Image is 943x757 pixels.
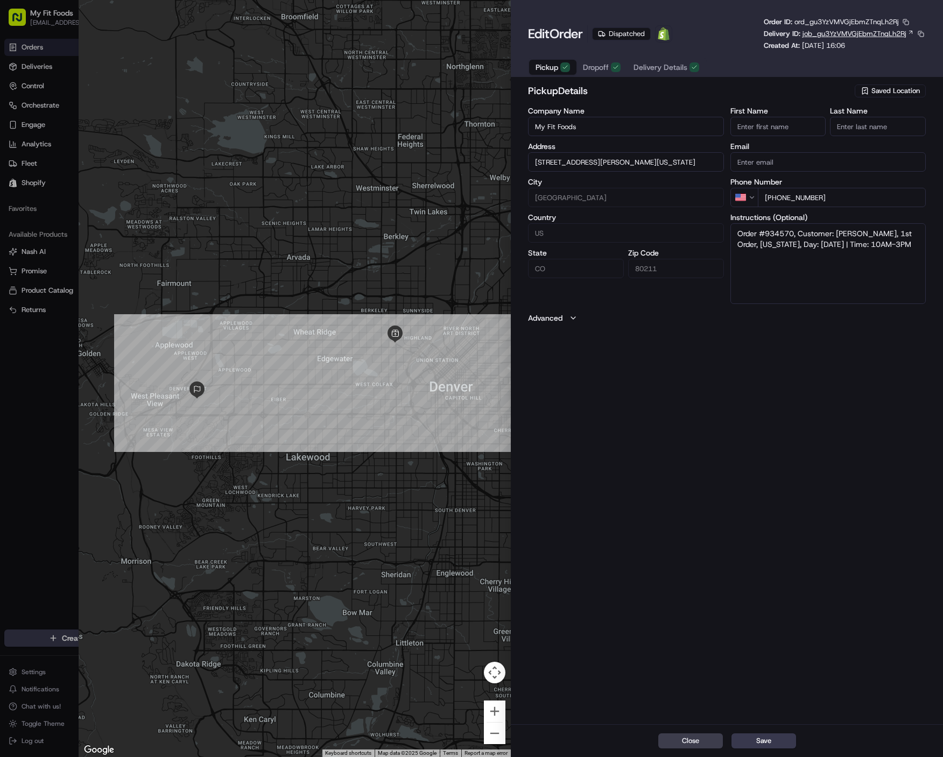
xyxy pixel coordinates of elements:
label: City [528,178,724,186]
div: Dispatched [592,27,651,40]
label: Email [730,143,926,150]
span: Order [550,25,583,43]
img: Wisdom Oko [11,185,28,206]
span: Wisdom [PERSON_NAME] [33,195,115,204]
button: Zoom in [484,701,505,722]
span: Map data ©2025 Google [378,750,437,756]
input: Enter state [528,259,624,278]
div: Start new chat [48,102,177,113]
img: 1736555255976-a54dd68f-1ca7-489b-9aae-adbdc363a1c4 [22,167,30,175]
input: 3024 N Speer Blvd, Denver, CO 80211, USA [528,152,724,172]
a: job_gu3YzVMVGjEbmZTnqLh2Rj [803,29,914,39]
span: Pylon [107,266,130,274]
span: [DATE] 16:06 [802,41,845,50]
div: Delivery ID: [764,29,926,39]
img: 1736555255976-a54dd68f-1ca7-489b-9aae-adbdc363a1c4 [11,102,30,122]
input: Enter city [528,188,724,207]
label: Phone Number [730,178,926,186]
span: Saved Location [871,86,920,96]
span: job_gu3YzVMVGjEbmZTnqLh2Rj [803,29,906,39]
h2: pickup Details [528,83,853,98]
span: [DATE] [123,195,145,204]
button: Keyboard shortcuts [325,749,371,757]
input: Enter first name [730,117,826,136]
input: Enter phone number [758,188,926,207]
div: We're available if you need us! [48,113,148,122]
button: Start new chat [183,105,196,118]
span: ord_gu3YzVMVGjEbmZTnqLh2Rj [794,17,899,26]
div: Past conversations [11,139,72,148]
a: Shopify [655,25,672,43]
label: First Name [730,107,826,115]
span: Knowledge Base [22,240,82,251]
a: Report a map error [465,750,508,756]
span: Wisdom [PERSON_NAME] [33,166,115,175]
img: Nash [11,10,32,32]
input: Enter email [730,152,926,172]
span: [DATE] [123,166,145,175]
span: • [117,195,121,204]
img: 1736555255976-a54dd68f-1ca7-489b-9aae-adbdc363a1c4 [22,196,30,204]
p: Created At: [764,41,845,51]
label: Last Name [830,107,926,115]
h1: Edit [528,25,583,43]
input: Enter zip code [628,259,724,278]
button: Close [658,733,723,748]
label: Zip Code [628,249,724,257]
input: Enter last name [830,117,926,136]
img: 8571987876998_91fb9ceb93ad5c398215_72.jpg [23,102,42,122]
span: Delivery Details [634,62,687,73]
label: Advanced [528,313,562,323]
span: Dropoff [583,62,609,73]
button: Map camera controls [484,662,505,683]
button: Save [731,733,796,748]
div: 💻 [91,241,100,250]
button: Advanced [528,313,926,323]
label: Instructions (Optional) [730,214,926,221]
a: 📗Knowledge Base [6,236,87,255]
div: 📗 [11,241,19,250]
span: API Documentation [102,240,173,251]
input: Enter country [528,223,724,243]
label: State [528,249,624,257]
textarea: Order #934570, Customer: [PERSON_NAME], 1st Order, [US_STATE], Day: [DATE] | Time: 10AM-3PM [730,223,926,304]
span: Pickup [536,62,558,73]
a: Open this area in Google Maps (opens a new window) [81,743,117,757]
a: Terms (opens in new tab) [443,750,458,756]
img: Shopify [657,27,670,40]
span: • [117,166,121,175]
button: Saved Location [855,83,926,98]
a: 💻API Documentation [87,236,177,255]
a: Powered byPylon [76,266,130,274]
label: Company Name [528,107,724,115]
p: Welcome 👋 [11,43,196,60]
p: Order ID: [764,17,899,27]
input: Enter company name [528,117,724,136]
label: Address [528,143,724,150]
button: See all [167,137,196,150]
img: Wisdom Oko [11,156,28,177]
img: Google [81,743,117,757]
input: Got a question? Start typing here... [28,69,194,80]
button: Zoom out [484,723,505,744]
label: Country [528,214,724,221]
